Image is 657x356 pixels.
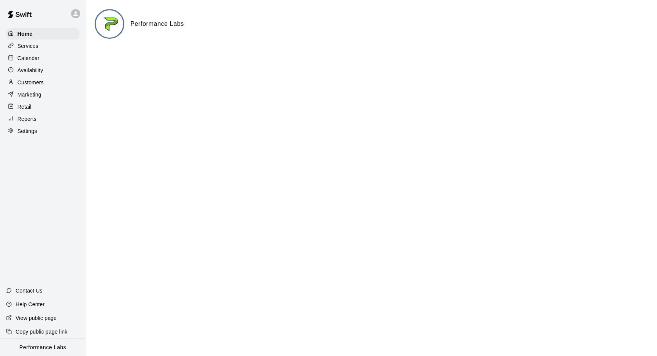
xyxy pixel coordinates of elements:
[6,77,79,88] a: Customers
[17,66,43,74] p: Availability
[96,10,124,39] img: Performance Labs logo
[6,125,79,137] a: Settings
[17,54,40,62] p: Calendar
[6,89,79,100] a: Marketing
[17,79,44,86] p: Customers
[17,30,33,38] p: Home
[16,287,43,294] p: Contact Us
[6,65,79,76] a: Availability
[6,113,79,125] a: Reports
[16,328,67,335] p: Copy public page link
[6,52,79,64] a: Calendar
[17,127,37,135] p: Settings
[19,343,66,351] p: Performance Labs
[6,28,79,40] a: Home
[6,101,79,112] a: Retail
[17,103,32,111] p: Retail
[17,115,36,123] p: Reports
[16,301,44,308] p: Help Center
[6,40,79,52] a: Services
[16,314,57,322] p: View public page
[130,19,184,29] h6: Performance Labs
[17,42,38,50] p: Services
[17,91,41,98] p: Marketing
